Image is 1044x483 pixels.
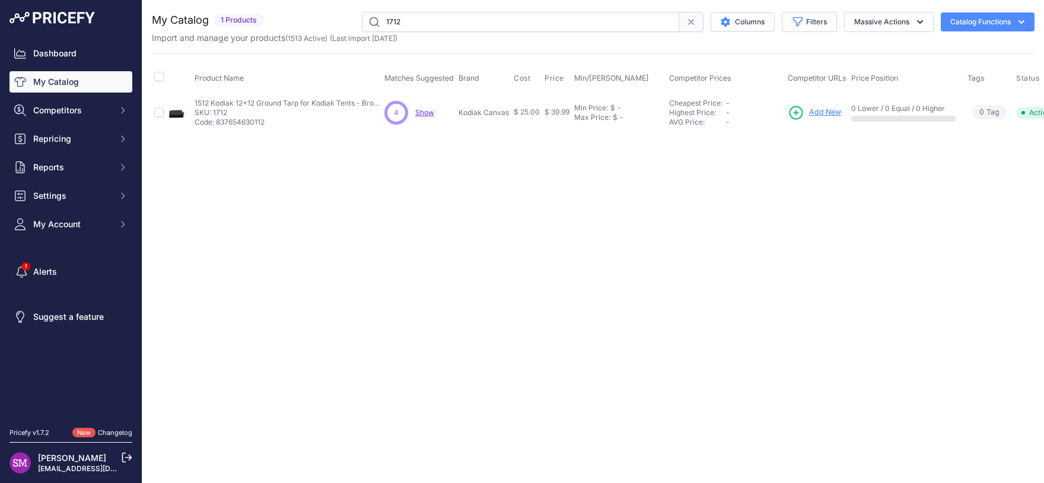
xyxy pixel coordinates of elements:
[214,14,264,27] span: 1 Products
[669,117,726,127] div: AVG Price:
[514,74,533,83] button: Cost
[384,74,454,82] span: Matches Suggested
[38,464,162,473] a: [EMAIL_ADDRESS][DOMAIN_NAME]
[1016,74,1042,83] button: Status
[726,98,730,107] span: -
[1016,74,1040,83] span: Status
[618,113,623,122] div: -
[195,117,384,127] p: Code: 837654630112
[195,108,384,117] p: SKU: 1712
[285,34,327,43] span: ( )
[9,214,132,235] button: My Account
[33,104,111,116] span: Competitors
[545,107,569,116] span: $ 39.99
[972,106,1007,119] span: Tag
[152,32,397,44] p: Import and manage your products
[967,74,985,82] span: Tags
[9,43,132,414] nav: Sidebar
[152,12,209,28] h2: My Catalog
[9,100,132,121] button: Competitors
[726,117,730,126] span: -
[33,218,111,230] span: My Account
[33,190,111,202] span: Settings
[574,74,649,82] span: Min/[PERSON_NAME]
[362,12,679,32] input: Search
[9,43,132,64] a: Dashboard
[669,98,722,107] a: Cheapest Price:
[545,74,566,83] button: Price
[809,107,841,118] span: Add New
[851,104,956,113] p: 0 Lower / 0 Equal / 0 Higher
[613,113,618,122] div: $
[615,103,621,113] div: -
[851,74,898,82] span: Price Position
[844,12,934,32] button: Massive Actions
[33,161,111,173] span: Reports
[394,107,399,118] span: 4
[33,133,111,145] span: Repricing
[669,108,726,117] div: Highest Price:
[9,157,132,178] button: Reports
[574,113,610,122] div: Max Price:
[726,108,730,117] span: -
[574,103,608,113] div: Min Price:
[415,108,434,117] a: Show
[288,34,325,43] a: 1513 Active
[979,107,984,118] span: 0
[9,261,132,282] a: Alerts
[38,453,106,463] a: [PERSON_NAME]
[9,428,49,438] div: Pricefy v1.7.2
[9,12,95,24] img: Pricefy Logo
[514,74,530,83] span: Cost
[9,185,132,206] button: Settings
[545,74,564,83] span: Price
[9,306,132,328] a: Suggest a feature
[459,108,509,117] p: Kodiak Canvas
[711,12,775,31] button: Columns
[788,74,846,82] span: Competitor URLs
[514,107,540,116] span: $ 25.00
[195,98,384,108] p: 1512 Kodiak 12x12 Ground Tarp for Kodiak Tents - Brown - 12 feet x 12 feet
[9,128,132,150] button: Repricing
[330,34,397,43] span: (Last import [DATE])
[669,74,731,82] span: Competitor Prices
[72,428,96,438] span: New
[782,12,837,32] button: Filters
[9,71,132,93] a: My Catalog
[941,12,1035,31] button: Catalog Functions
[459,74,479,82] span: Brand
[195,74,244,82] span: Product Name
[98,428,132,437] a: Changelog
[610,103,615,113] div: $
[788,104,841,121] a: Add New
